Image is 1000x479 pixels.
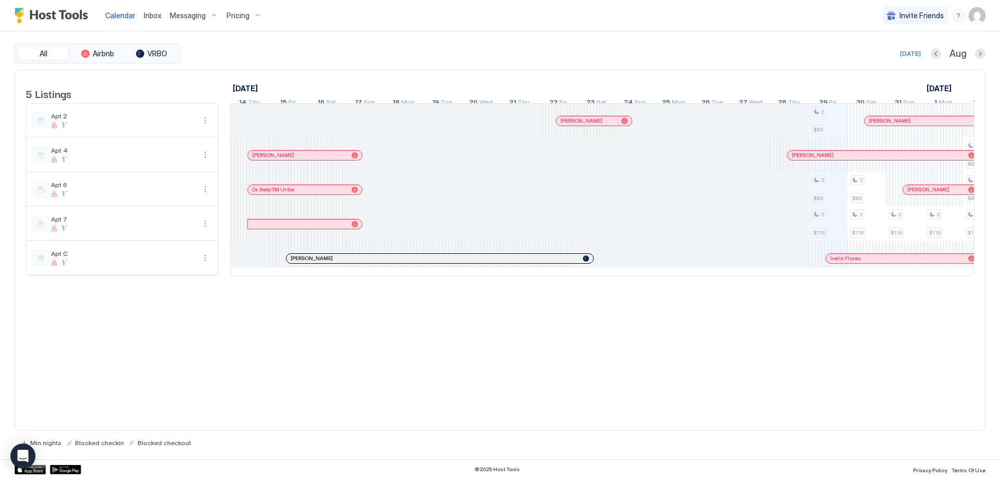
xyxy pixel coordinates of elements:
a: Calendar [105,10,135,21]
span: Apt 4 [51,146,195,154]
span: $83 [852,195,861,202]
a: August 22, 2025 [547,96,569,111]
span: 2 [859,177,863,183]
button: More options [199,217,211,230]
span: Sun [903,98,915,109]
span: Messaging [170,11,206,20]
span: Sat [326,98,336,109]
div: menu [199,114,211,127]
span: 2 [821,108,824,115]
a: September 1, 2025 [924,81,954,96]
button: Next month [975,48,985,59]
span: [PERSON_NAME] [560,117,603,124]
span: 29 [819,98,828,109]
a: August 14, 2025 [230,81,260,96]
span: 2 [936,211,940,218]
span: 14 [239,98,246,109]
span: Fri [829,98,836,109]
span: VRBO [147,49,167,58]
a: August 17, 2025 [353,96,378,111]
span: 21 [509,98,516,109]
span: Sun [364,98,375,109]
span: Min nights [30,439,61,447]
a: August 26, 2025 [699,96,726,111]
span: 18 [393,98,399,109]
span: Blocked checkin [75,439,124,447]
div: Host Tools Logo [15,8,93,23]
span: 2 [821,211,824,218]
a: August 31, 2025 [892,96,917,111]
span: Airbnb [93,49,114,58]
span: Privacy Policy [913,467,947,473]
a: August 21, 2025 [507,96,532,111]
span: 16 [318,98,324,109]
span: Mon [672,98,685,109]
span: [PERSON_NAME] [252,152,294,158]
span: 25 [662,98,670,109]
span: [PERSON_NAME] [869,117,911,124]
a: September 2, 2025 [971,96,993,111]
span: Terms Of Use [952,467,985,473]
span: Tue [441,98,452,109]
span: 17 [355,98,362,109]
span: 2 [859,211,863,218]
a: August 15, 2025 [278,96,298,111]
div: tab-group [15,44,180,64]
a: August 19, 2025 [430,96,455,111]
span: Tue [711,98,723,109]
a: Inbox [144,10,161,21]
a: August 14, 2025 [236,96,262,111]
span: Wed [479,98,493,109]
span: All [40,49,47,58]
button: Airbnb [71,46,123,61]
button: More options [199,252,211,264]
span: Sat [866,98,876,109]
span: Thu [248,98,260,109]
button: All [17,46,69,61]
span: Fri [289,98,296,109]
span: Mon [939,98,952,109]
span: Pricing [227,11,249,20]
span: 30 [856,98,865,109]
span: $83 [968,195,977,202]
span: 22 [549,98,558,109]
span: $116 [852,229,864,236]
span: 24 [624,98,633,109]
div: menu [952,9,965,22]
span: Aug [949,48,967,60]
span: 2 [898,211,901,218]
a: August 23, 2025 [584,96,609,111]
span: 31 [895,98,902,109]
span: Calendar [105,11,135,20]
span: Apt 7 [51,215,195,223]
span: 23 [586,98,595,109]
a: August 28, 2025 [776,96,803,111]
span: 5 Listings [26,85,71,101]
a: September 1, 2025 [932,96,955,111]
div: [DATE] [900,49,921,58]
a: August 24, 2025 [621,96,648,111]
span: 28 [778,98,786,109]
a: August 16, 2025 [315,96,339,111]
a: August 27, 2025 [736,96,765,111]
a: August 29, 2025 [817,96,839,111]
button: Previous month [931,48,941,59]
button: More options [199,149,211,161]
span: [PERSON_NAME] [291,255,333,262]
span: 27 [739,98,747,109]
span: $116 [814,229,825,236]
span: Iveliz Flores [830,255,861,262]
span: Invite Friends [899,11,944,20]
span: Apt 6 [51,181,195,189]
div: menu [199,217,211,230]
span: Wed [749,98,762,109]
button: [DATE] [898,47,922,60]
span: Fri [559,98,567,109]
button: VRBO [126,46,178,61]
span: $116 [929,229,941,236]
span: Apt 2 [51,112,195,120]
span: 2 [973,98,978,109]
span: Sat [596,98,606,109]
a: App Store [15,465,46,474]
